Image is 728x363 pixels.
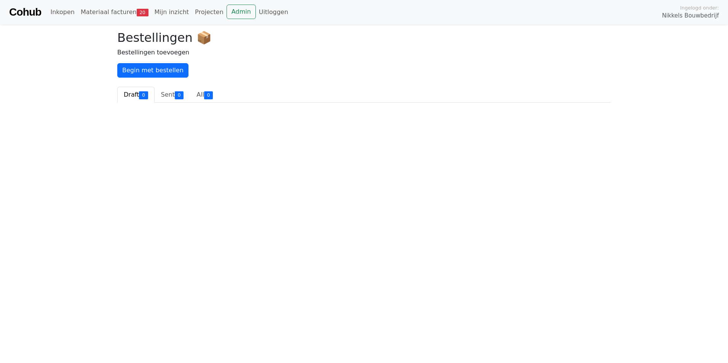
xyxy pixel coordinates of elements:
[155,87,190,103] a: Sent0
[190,87,219,103] a: All0
[175,91,184,99] div: 0
[117,63,188,78] a: Begin met bestellen
[139,91,148,99] div: 0
[117,30,611,45] h2: Bestellingen 📦
[9,3,41,21] a: Cohub
[117,87,155,103] a: Draft0
[152,5,192,20] a: Mijn inzicht
[662,11,719,20] span: Nikkels Bouwbedrijf
[137,9,148,16] span: 20
[204,91,213,99] div: 0
[680,4,719,11] span: Ingelogd onder:
[117,48,611,57] p: Bestellingen toevoegen
[78,5,152,20] a: Materiaal facturen20
[47,5,77,20] a: Inkopen
[256,5,291,20] a: Uitloggen
[227,5,256,19] a: Admin
[192,5,227,20] a: Projecten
